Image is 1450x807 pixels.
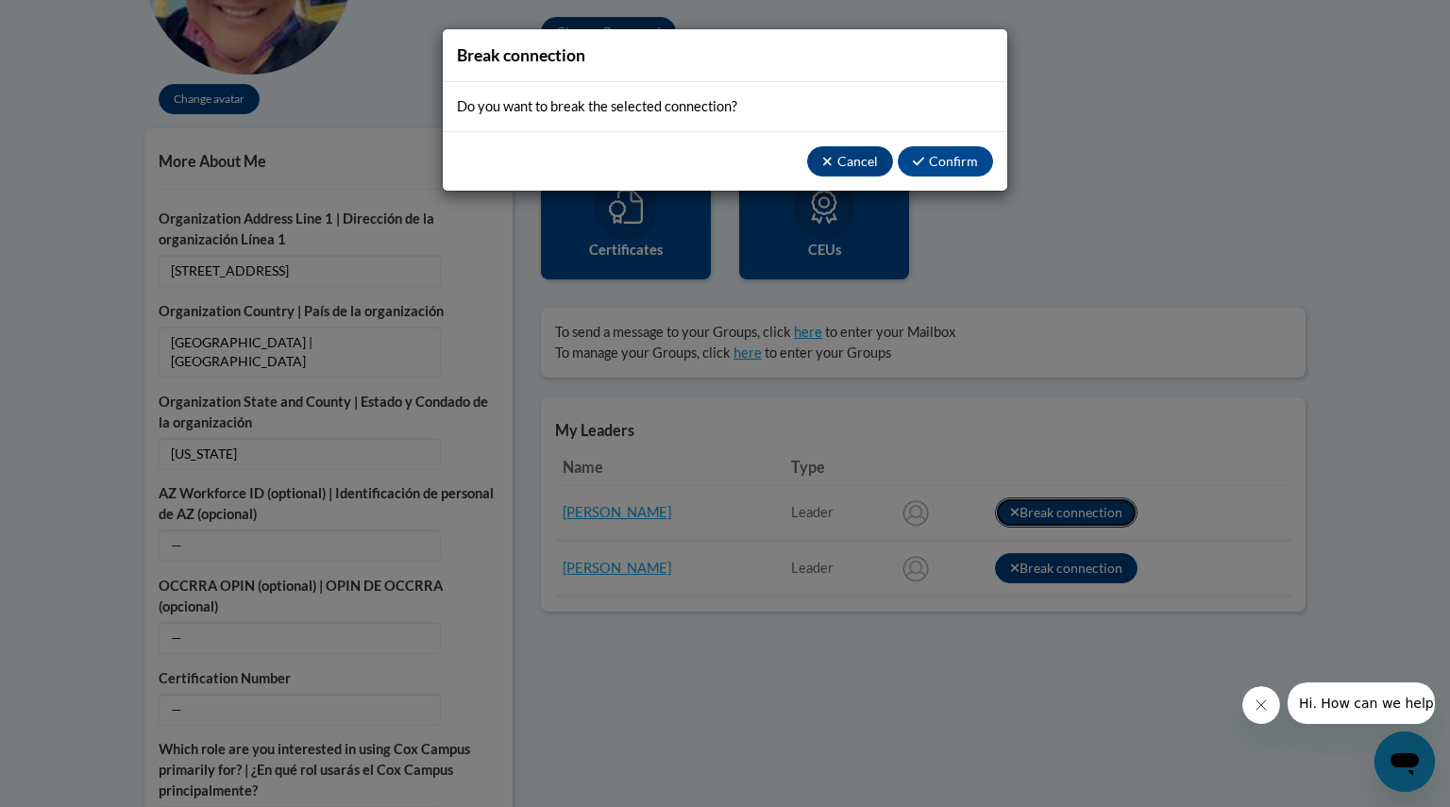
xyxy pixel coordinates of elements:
[807,146,893,177] button: Cancel
[898,146,993,177] button: Confirm
[457,43,993,67] h4: Break connection
[11,13,153,28] span: Hi. How can we help?
[1288,682,1435,724] iframe: Message from company
[457,96,993,117] div: Do you want to break the selected connection?
[1242,686,1280,724] iframe: Close message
